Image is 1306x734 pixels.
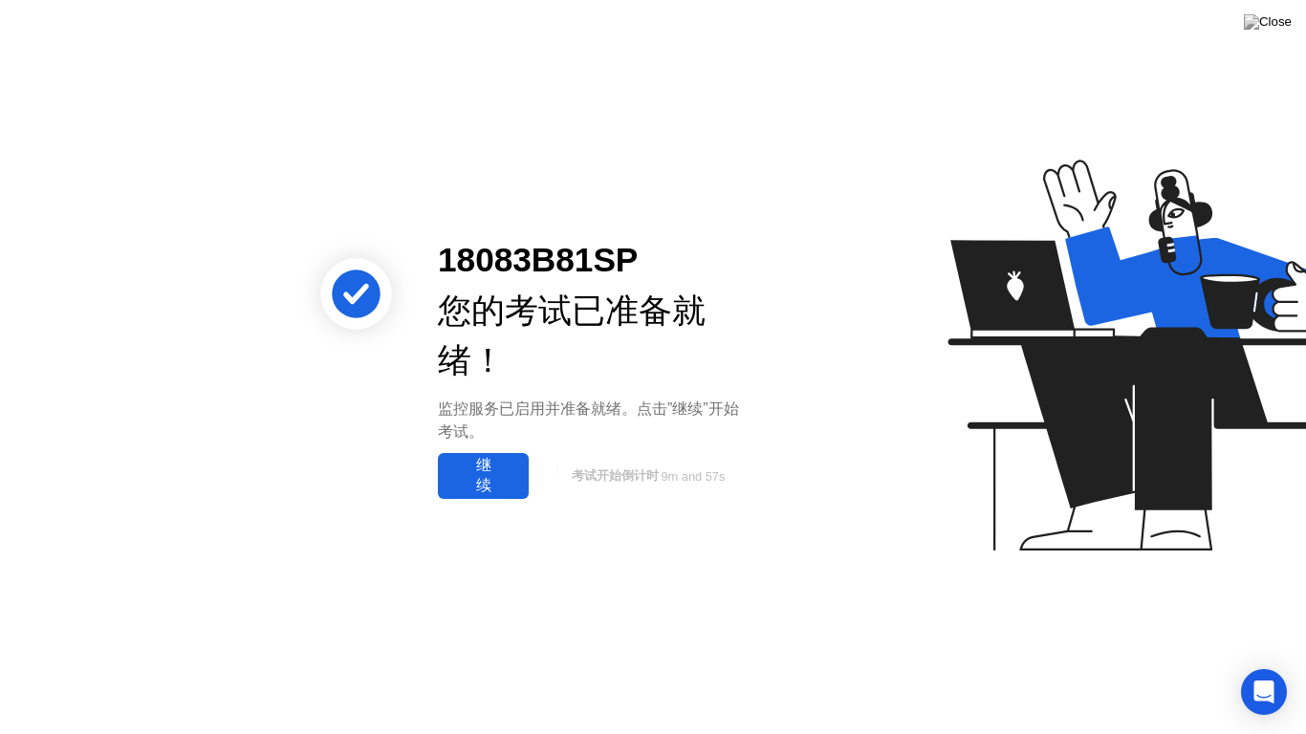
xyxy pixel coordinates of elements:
button: 继续 [438,453,529,499]
img: Close [1244,14,1292,30]
div: 继续 [444,456,523,496]
div: Open Intercom Messenger [1241,669,1287,715]
div: 您的考试已准备就绪！ [438,286,752,387]
div: 监控服务已启用并准备就绪。点击”继续”开始考试。 [438,398,752,443]
div: 18083B81SP [438,235,752,286]
span: 9m and 57s [661,469,725,484]
button: 考试开始倒计时9m and 57s [538,458,752,494]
